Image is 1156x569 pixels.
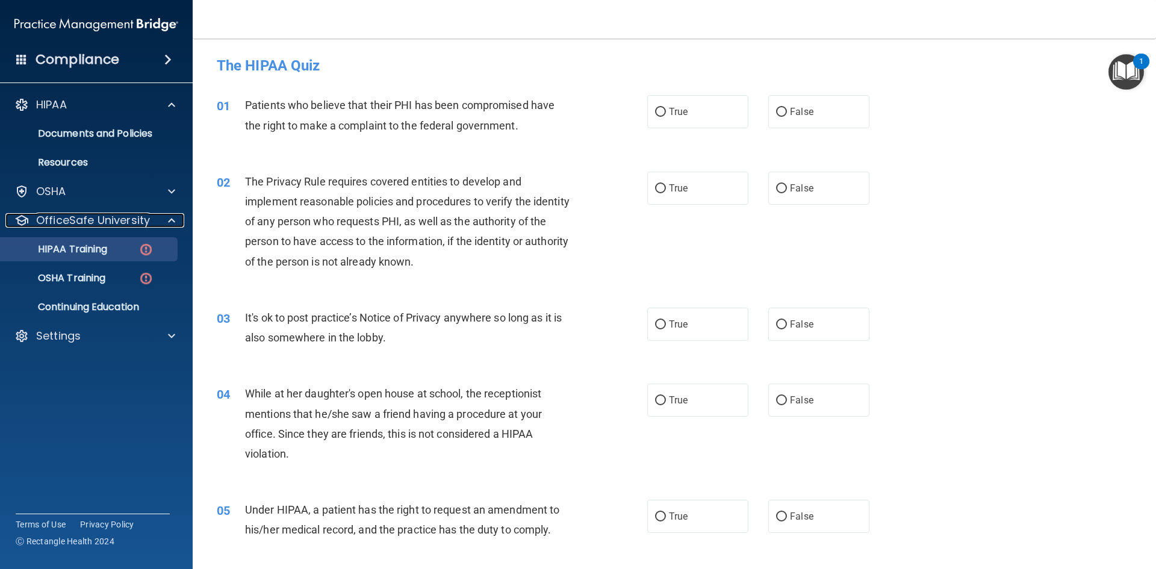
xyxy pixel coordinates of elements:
[138,271,154,286] img: danger-circle.6113f641.png
[669,106,688,117] span: True
[14,98,175,112] a: HIPAA
[14,13,178,37] img: PMB logo
[776,184,787,193] input: False
[217,175,230,190] span: 02
[776,108,787,117] input: False
[1108,54,1144,90] button: Open Resource Center, 1 new notification
[8,301,172,313] p: Continuing Education
[16,518,66,530] a: Terms of Use
[655,320,666,329] input: True
[8,272,105,284] p: OSHA Training
[655,396,666,405] input: True
[80,518,134,530] a: Privacy Policy
[669,394,688,406] span: True
[790,106,813,117] span: False
[217,503,230,518] span: 05
[217,387,230,402] span: 04
[776,396,787,405] input: False
[36,213,150,228] p: OfficeSafe University
[14,213,175,228] a: OfficeSafe University
[790,511,813,522] span: False
[217,99,230,113] span: 01
[655,184,666,193] input: True
[776,320,787,329] input: False
[14,329,175,343] a: Settings
[790,319,813,330] span: False
[655,512,666,521] input: True
[1139,61,1143,77] div: 1
[790,394,813,406] span: False
[245,387,542,460] span: While at her daughter's open house at school, the receptionist mentions that he/she saw a friend ...
[8,243,107,255] p: HIPAA Training
[790,182,813,194] span: False
[36,98,67,112] p: HIPAA
[14,184,175,199] a: OSHA
[8,128,172,140] p: Documents and Policies
[36,329,81,343] p: Settings
[245,99,555,131] span: Patients who believe that their PHI has been compromised have the right to make a complaint to th...
[36,51,119,68] h4: Compliance
[669,319,688,330] span: True
[245,503,559,536] span: Under HIPAA, a patient has the right to request an amendment to his/her medical record, and the p...
[16,535,114,547] span: Ⓒ Rectangle Health 2024
[217,58,1132,73] h4: The HIPAA Quiz
[669,182,688,194] span: True
[138,242,154,257] img: danger-circle.6113f641.png
[776,512,787,521] input: False
[245,175,570,268] span: The Privacy Rule requires covered entities to develop and implement reasonable policies and proce...
[8,157,172,169] p: Resources
[245,311,562,344] span: It's ok to post practice’s Notice of Privacy anywhere so long as it is also somewhere in the lobby.
[669,511,688,522] span: True
[655,108,666,117] input: True
[217,311,230,326] span: 03
[36,184,66,199] p: OSHA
